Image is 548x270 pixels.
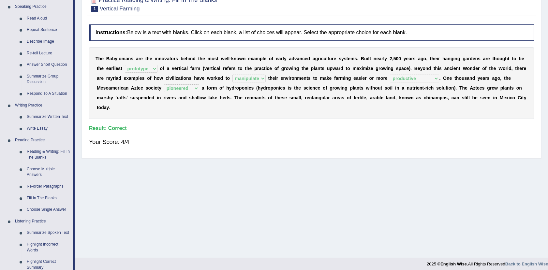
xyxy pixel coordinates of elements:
[190,66,192,71] b: f
[475,56,478,61] b: n
[128,56,131,61] b: n
[24,36,73,48] a: Describe Image
[190,56,193,61] b: n
[12,135,73,146] a: Reading Practice
[453,66,456,71] b: e
[413,56,416,61] b: s
[91,6,98,12] span: 1
[380,66,383,71] b: o
[392,56,393,61] b: ,
[453,56,454,61] b: i
[329,56,332,61] b: u
[182,66,184,71] b: c
[404,56,406,61] b: y
[305,56,307,61] b: e
[430,56,432,61] b: t
[420,66,423,71] b: y
[186,66,188,71] b: l
[98,66,101,71] b: h
[454,56,457,61] b: n
[379,56,381,61] b: a
[262,56,264,61] b: l
[502,56,505,61] b: g
[221,56,225,61] b: w
[497,56,500,61] b: o
[434,56,437,61] b: e
[24,239,73,256] a: Highlight Incorrect Words
[505,262,548,266] strong: Back to English Wise
[357,56,358,61] b: .
[230,56,231,61] b: -
[228,56,230,61] b: l
[183,56,186,61] b: e
[231,66,233,71] b: r
[307,56,310,61] b: d
[189,56,190,61] b: i
[426,56,427,61] b: ,
[254,66,257,71] b: p
[24,24,73,36] a: Repeat Sentence
[97,66,98,71] b: t
[522,56,524,61] b: e
[156,56,159,61] b: n
[219,66,220,71] b: l
[505,56,508,61] b: h
[179,66,180,71] b: t
[463,56,466,61] b: g
[227,66,229,71] b: f
[207,66,209,71] b: e
[278,56,281,61] b: a
[100,6,140,12] small: Vertical Farming
[327,66,330,71] b: u
[302,66,303,71] b: t
[196,66,200,71] b: m
[164,56,167,61] b: v
[119,56,122,61] b: o
[101,66,104,71] b: e
[326,56,328,61] b: l
[368,56,369,61] b: l
[225,66,227,71] b: e
[145,56,147,61] b: t
[150,56,152,61] b: e
[174,66,177,71] b: e
[339,66,340,71] b: r
[425,66,428,71] b: n
[116,66,118,71] b: e
[259,66,261,71] b: a
[209,66,211,71] b: r
[354,56,357,61] b: s
[384,56,387,61] b: y
[437,56,438,61] b: i
[450,66,452,71] b: c
[181,56,184,61] b: b
[175,56,178,61] b: s
[302,56,305,61] b: c
[89,24,534,41] h4: Below is a text with blanks. Click on each blank, a list of choices will appear. Select the appro...
[186,56,189,61] b: h
[269,56,272,61] b: o
[341,56,344,61] b: y
[12,100,73,111] a: Writing Practice
[368,66,371,71] b: z
[213,66,214,71] b: i
[283,56,284,61] b: l
[364,56,367,61] b: u
[447,66,450,71] b: n
[118,66,121,71] b: s
[240,66,243,71] b: o
[383,56,384,61] b: l
[115,56,117,61] b: y
[367,66,368,71] b: i
[328,56,329,61] b: t
[198,56,200,61] b: t
[281,66,284,71] b: g
[243,56,246,61] b: n
[223,66,225,71] b: r
[383,66,387,71] b: w
[211,66,213,71] b: t
[284,56,287,61] b: y
[396,56,398,61] b: 0
[388,66,391,71] b: n
[452,66,453,71] b: i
